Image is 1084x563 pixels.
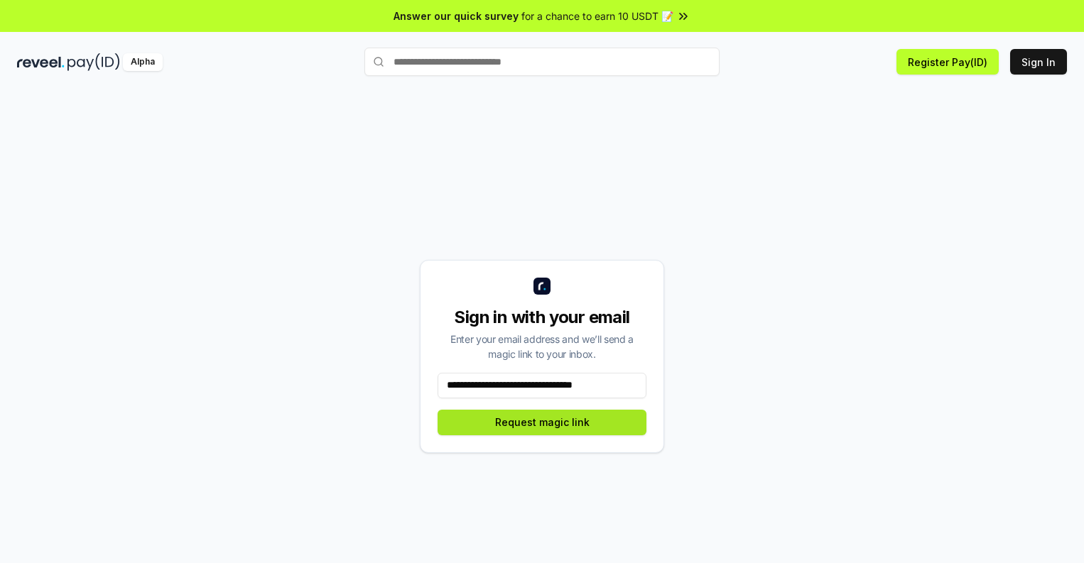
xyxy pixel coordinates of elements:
span: for a chance to earn 10 USDT 📝 [521,9,673,23]
button: Sign In [1010,49,1067,75]
span: Answer our quick survey [394,9,519,23]
img: reveel_dark [17,53,65,71]
img: logo_small [533,278,551,295]
img: pay_id [67,53,120,71]
div: Sign in with your email [438,306,646,329]
div: Enter your email address and we’ll send a magic link to your inbox. [438,332,646,361]
button: Request magic link [438,410,646,435]
div: Alpha [123,53,163,71]
button: Register Pay(ID) [896,49,999,75]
